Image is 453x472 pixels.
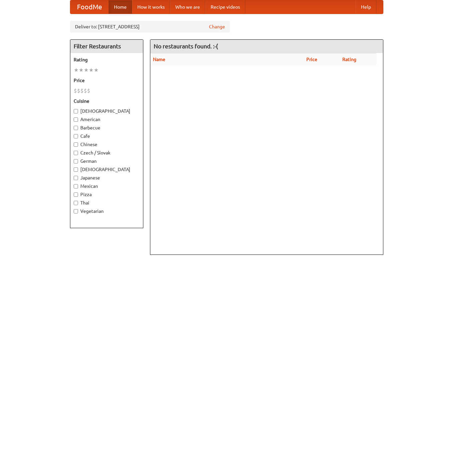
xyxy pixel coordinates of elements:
[74,98,140,104] h5: Cuisine
[74,77,140,84] h5: Price
[87,87,90,94] li: $
[74,117,78,122] input: American
[70,21,230,33] div: Deliver to: [STREET_ADDRESS]
[356,0,376,14] a: Help
[153,57,165,62] a: Name
[74,209,78,213] input: Vegetarian
[170,0,205,14] a: Who we are
[74,56,140,63] h5: Rating
[74,108,140,114] label: [DEMOGRAPHIC_DATA]
[74,149,140,156] label: Czech / Slovak
[74,134,78,138] input: Cafe
[74,109,78,113] input: [DEMOGRAPHIC_DATA]
[209,23,225,30] a: Change
[109,0,132,14] a: Home
[74,151,78,155] input: Czech / Slovak
[74,116,140,123] label: American
[74,126,78,130] input: Barbecue
[89,66,94,74] li: ★
[74,199,140,206] label: Thai
[74,174,140,181] label: Japanese
[70,40,143,53] h4: Filter Restaurants
[70,0,109,14] a: FoodMe
[74,66,79,74] li: ★
[74,142,78,147] input: Chinese
[84,66,89,74] li: ★
[74,141,140,148] label: Chinese
[80,87,84,94] li: $
[74,166,140,173] label: [DEMOGRAPHIC_DATA]
[74,184,78,188] input: Mexican
[74,208,140,214] label: Vegetarian
[94,66,99,74] li: ★
[342,57,356,62] a: Rating
[84,87,87,94] li: $
[74,87,77,94] li: $
[74,183,140,189] label: Mexican
[74,167,78,172] input: [DEMOGRAPHIC_DATA]
[74,124,140,131] label: Barbecue
[74,201,78,205] input: Thai
[132,0,170,14] a: How it works
[154,43,218,49] ng-pluralize: No restaurants found. :-(
[77,87,80,94] li: $
[74,191,140,198] label: Pizza
[74,158,140,164] label: German
[205,0,245,14] a: Recipe videos
[74,133,140,139] label: Cafe
[74,192,78,197] input: Pizza
[74,176,78,180] input: Japanese
[79,66,84,74] li: ★
[74,159,78,163] input: German
[306,57,317,62] a: Price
